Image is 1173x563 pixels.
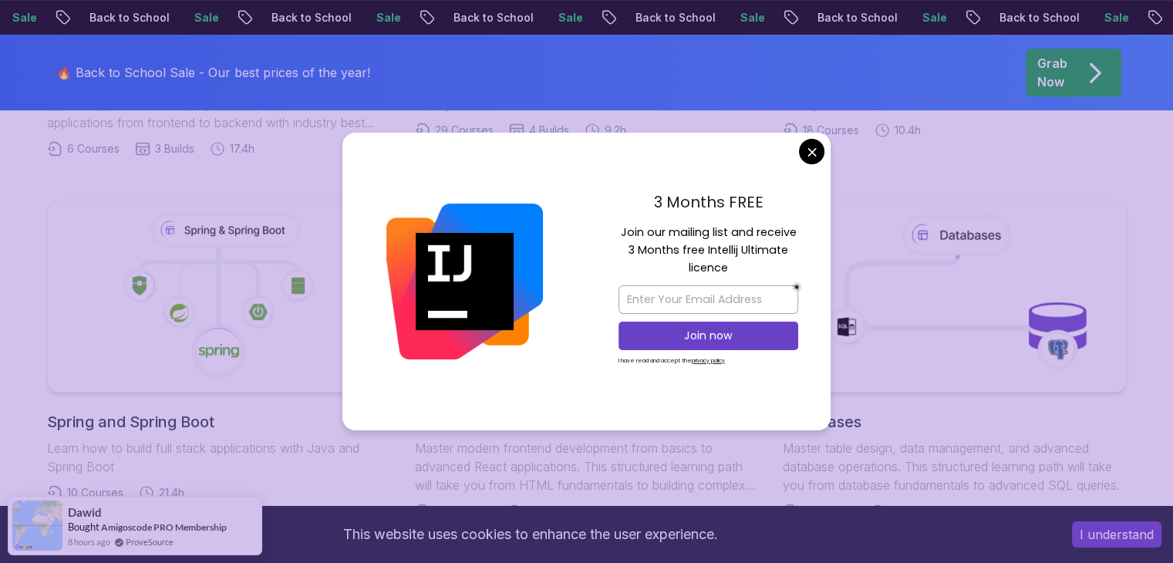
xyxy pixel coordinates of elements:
span: 18 Courses [803,123,859,138]
span: 10 Courses [435,504,491,519]
p: Grab Now [1037,54,1067,91]
p: Back to School [66,10,171,25]
span: 17.4h [230,141,254,157]
p: Master table design, data management, and advanced database operations. This structured learning ... [783,439,1126,494]
div: This website uses cookies to enhance the user experience. [12,517,1049,551]
button: Accept cookies [1072,521,1161,548]
span: 3 Builds [155,141,194,157]
span: 4 Builds [529,123,569,138]
p: Back to School [248,10,353,25]
p: Sale [899,10,949,25]
span: 8 hours ago [68,535,110,548]
span: 9.2h [605,123,626,138]
p: Back to School [976,10,1081,25]
span: Dawid [68,506,102,519]
h2: Databases [783,411,1126,433]
p: Sale [353,10,403,25]
a: Amigoscode PRO Membership [101,521,227,533]
p: Back to School [430,10,535,25]
span: 29 Courses [435,123,494,138]
h2: Spring and Spring Boot [47,411,390,433]
span: 5 Courses [803,504,854,519]
p: Back to School [794,10,899,25]
p: Back to School [612,10,717,25]
span: 10.4h [895,123,921,138]
a: Spring and Spring BootLearn how to build full stack applications with Java and Spring Boot10 Cour... [47,200,390,501]
p: Sale [171,10,221,25]
span: 6 Courses [67,141,120,157]
span: 21.4h [159,485,184,501]
span: Bought [68,521,99,533]
p: 🔥 Back to School Sale - Our best prices of the year! [56,63,370,82]
p: Sale [717,10,767,25]
span: 10 Courses [67,485,123,501]
p: Sale [1081,10,1131,25]
span: 21.3h [890,504,915,519]
span: 8.7h [527,504,549,519]
img: provesource social proof notification image [12,501,62,551]
a: ProveSource [126,535,174,548]
p: Sale [535,10,585,25]
a: DatabasesMaster table design, data management, and advanced database operations. This structured ... [783,200,1126,519]
p: Learn how to build full stack applications with Java and Spring Boot [47,439,390,476]
p: Master modern frontend development from basics to advanced React applications. This structured le... [415,439,758,494]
